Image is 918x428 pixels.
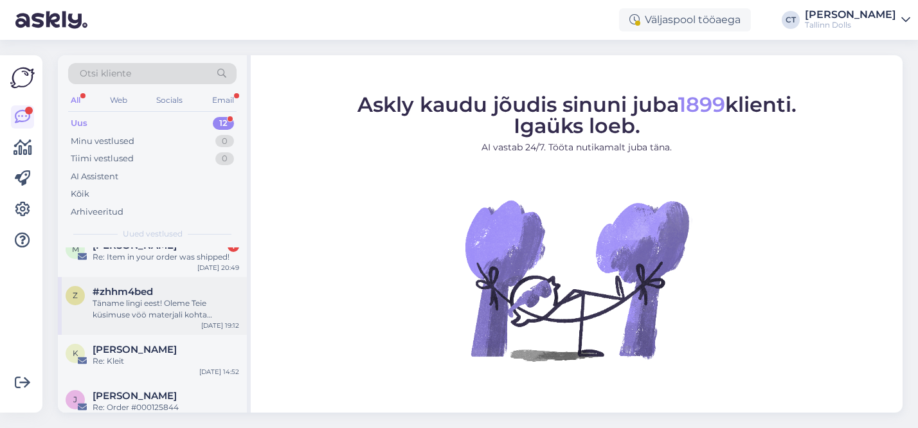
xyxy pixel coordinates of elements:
div: All [68,92,83,109]
span: 1899 [678,91,725,116]
span: M [72,244,79,254]
div: AI Assistent [71,170,118,183]
div: Uus [71,117,87,130]
a: [PERSON_NAME]Tallinn Dolls [805,10,910,30]
div: Minu vestlused [71,135,134,148]
div: Väljaspool tööaega [619,8,751,31]
span: Kristi Mumm [93,344,177,355]
div: CT [782,11,800,29]
p: AI vastab 24/7. Tööta nutikamalt juba täna. [357,140,797,154]
div: Tallinn Dolls [805,20,896,30]
span: Otsi kliente [80,67,131,80]
div: [DATE] 19:12 [201,321,239,330]
div: [DATE] 20:49 [197,263,239,272]
span: Askly kaudu jõudis sinuni juba klienti. Igaüks loeb. [357,91,797,138]
div: Socials [154,92,185,109]
img: No Chat active [461,164,692,395]
div: Arhiveeritud [71,206,123,218]
div: 0 [215,152,234,165]
div: [DATE] 14:52 [199,367,239,377]
div: Re: Item in your order was shipped! [93,251,239,263]
span: K [73,348,78,358]
span: z [73,290,78,300]
div: [PERSON_NAME] [805,10,896,20]
div: Kõik [71,188,89,201]
div: Re: Order #000125844 [93,402,239,413]
div: 12 [213,117,234,130]
span: Janne Kirmet [93,390,177,402]
img: Askly Logo [10,66,35,90]
div: Re: Kleit [93,355,239,367]
div: Tiimi vestlused [71,152,134,165]
div: Web [107,92,130,109]
span: #zhhm4bed [93,286,153,298]
span: J [73,395,77,404]
div: Täname lingi eest! Oleme Teie küsimuse vöö materjali kohta edastanud kolleegile ja vastame Teile ... [93,298,239,321]
div: 0 [215,135,234,148]
div: Email [210,92,237,109]
span: Uued vestlused [123,228,183,240]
